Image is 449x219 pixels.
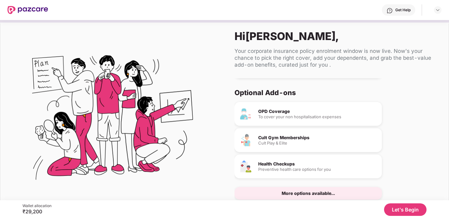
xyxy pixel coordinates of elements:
[258,167,377,171] div: Preventive health care options for you
[32,39,193,200] img: Flex Benefits Illustration
[234,30,439,43] div: Hi [PERSON_NAME] ,
[258,135,377,140] div: Cult Gym Memberships
[258,115,377,119] div: To cover your non hospitalisation expenses
[239,134,252,146] img: Cult Gym Memberships
[239,108,252,120] img: OPD Coverage
[22,203,52,208] div: Wallet allocation
[258,141,377,145] div: Cult Play & Elite
[239,160,252,173] img: Health Checkups
[258,109,377,114] div: OPD Coverage
[384,203,427,216] button: Let's Begin
[22,208,52,215] div: ₹29,200
[234,48,439,68] div: Your corporate insurance policy enrolment window is now live. Now's your chance to pick the right...
[282,191,335,196] div: More options available...
[258,162,377,166] div: Health Checkups
[435,8,440,13] img: svg+xml;base64,PHN2ZyBpZD0iRHJvcGRvd24tMzJ4MzIiIHhtbG5zPSJodHRwOi8vd3d3LnczLm9yZy8yMDAwL3N2ZyIgd2...
[234,88,434,97] div: Optional Add-ons
[7,6,48,14] img: New Pazcare Logo
[395,8,411,13] div: Get Help
[387,8,393,14] img: svg+xml;base64,PHN2ZyBpZD0iSGVscC0zMngzMiIgeG1sbnM9Imh0dHA6Ly93d3cudzMub3JnLzIwMDAvc3ZnIiB3aWR0aD...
